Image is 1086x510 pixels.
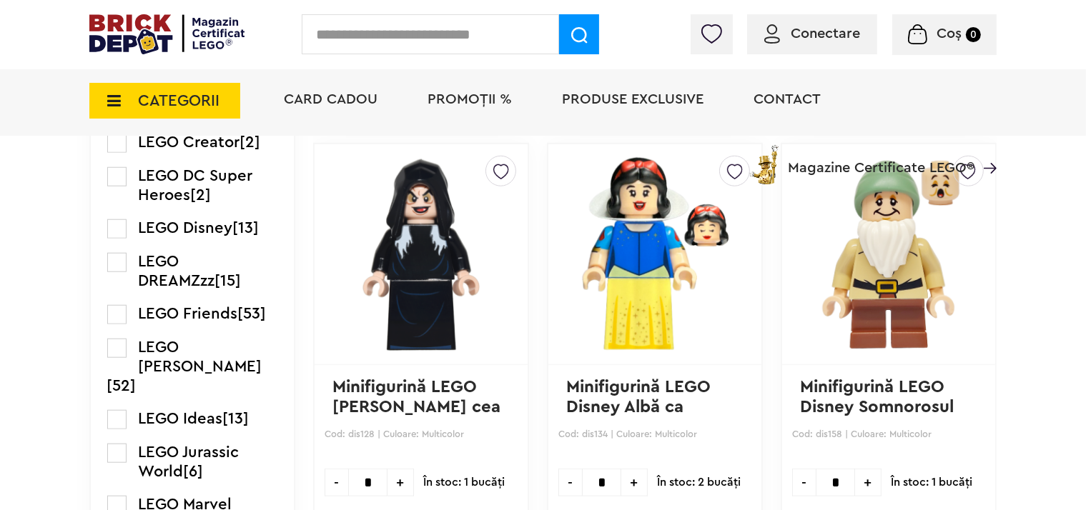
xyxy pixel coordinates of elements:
[754,92,821,106] a: Contact
[791,26,860,41] span: Conectare
[562,92,704,106] a: Produse exclusive
[238,306,267,321] span: [53]
[325,426,518,459] p: Cod: dis128 | Culoare: Multicolor
[566,156,744,352] img: Minifigurină LEGO Disney Albă ca zăpada (Smow white) dis 134
[621,469,648,496] span: +
[800,379,959,436] a: Minifigurină LEGO Disney Somnorosul (S...
[332,156,510,352] img: Minifigurină LEGO Disney Regina cea rea deghizată (Evil Queen in Disguise)dis128
[215,273,242,289] span: [15]
[223,411,250,426] span: [13]
[139,339,262,374] span: LEGO [PERSON_NAME]
[428,92,512,106] a: PROMOȚII %
[792,426,985,459] p: Cod: dis158 | Culoare: Multicolor
[139,444,240,479] span: LEGO Jurassic World
[284,92,377,106] a: Card Cadou
[423,469,505,496] span: În stoc: 1 bucăţi
[974,142,997,156] a: Magazine Certificate LEGO®
[891,469,972,496] span: În stoc: 1 bucăţi
[332,379,505,436] a: Minifigurină LEGO [PERSON_NAME] cea re...
[138,93,219,109] span: CATEGORII
[139,411,223,426] span: LEGO Ideas
[657,469,741,496] span: În stoc: 2 bucăţi
[325,469,348,496] span: -
[788,142,974,175] span: Magazine Certificate LEGO®
[139,254,215,289] span: LEGO DREAMZzz
[937,26,962,41] span: Coș
[191,187,212,203] span: [2]
[139,306,238,321] span: LEGO Friends
[558,426,751,459] p: Cod: dis134 | Culoare: Multicolor
[764,26,860,41] a: Conectare
[966,27,981,42] small: 0
[566,379,716,436] a: Minifigurină LEGO Disney Albă ca zăpad...
[387,469,414,496] span: +
[800,156,977,352] img: Minifigurină LEGO Disney Somnorosul (Sleepy)dis 160
[233,220,260,236] span: [13]
[107,378,137,394] span: [52]
[855,469,882,496] span: +
[139,220,233,236] span: LEGO Disney
[792,469,816,496] span: -
[184,464,204,479] span: [6]
[558,469,582,496] span: -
